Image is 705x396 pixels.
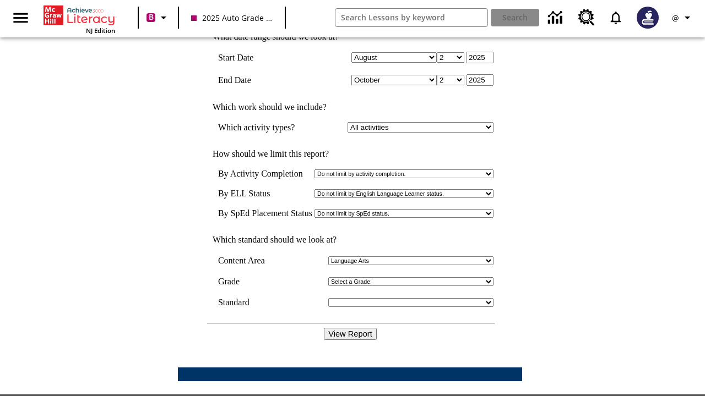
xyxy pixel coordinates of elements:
td: By Activity Completion [218,169,312,179]
td: Which standard should we look at? [207,235,493,245]
td: Content Area [218,256,279,266]
td: By SpEd Placement Status [218,208,312,218]
button: Boost Class color is violet red. Change class color [142,8,175,28]
button: Select a new avatar [630,3,665,32]
td: Standard [218,298,262,307]
input: search field [335,9,487,26]
td: End Date [218,74,311,86]
span: NJ Edition [86,26,115,35]
span: 2025 Auto Grade 10 [191,12,273,24]
a: Notifications [601,3,630,32]
div: Home [44,3,115,35]
span: @ [672,12,679,24]
span: B [149,10,154,24]
td: How should we limit this report? [207,149,493,159]
button: Profile/Settings [665,8,701,28]
button: Open side menu [4,2,37,34]
td: Which work should we include? [207,102,493,112]
td: Grade [218,277,250,287]
td: Start Date [218,52,311,63]
a: Resource Center, Will open in new tab [572,3,601,32]
input: View Report [324,328,377,340]
td: By ELL Status [218,189,312,199]
img: Avatar [637,7,659,29]
td: Which activity types? [218,122,311,133]
a: Data Center [541,3,572,33]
